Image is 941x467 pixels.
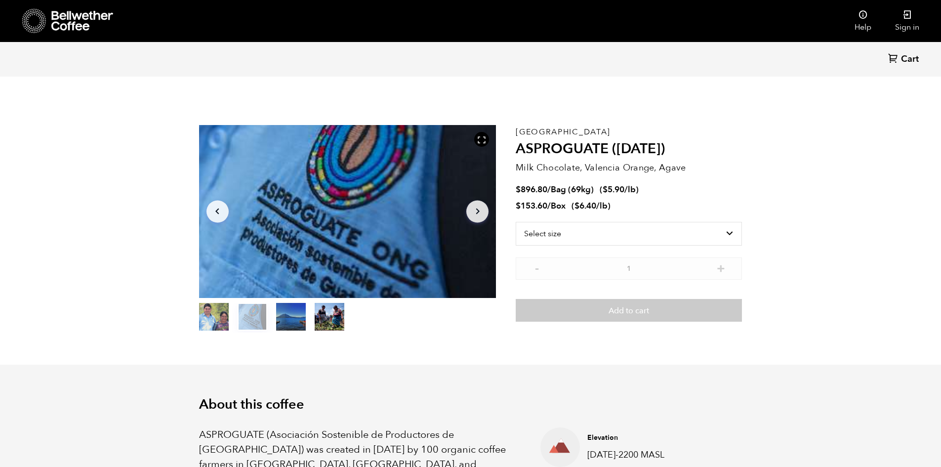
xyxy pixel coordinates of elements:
[516,299,742,322] button: Add to cart
[516,141,742,158] h2: ASPROGUATE ([DATE])
[715,262,727,272] button: +
[574,200,596,212] bdi: 6.40
[199,397,742,413] h2: About this coffee
[587,448,710,462] p: [DATE]-2200 MASL
[551,184,594,195] span: Bag (69kg)
[600,184,639,195] span: ( )
[516,200,547,212] bdi: 153.60
[516,200,521,212] span: $
[531,262,543,272] button: -
[901,53,919,65] span: Cart
[888,53,921,66] a: Cart
[551,200,566,212] span: Box
[587,433,710,443] h4: Elevation
[603,184,608,195] span: $
[574,200,579,212] span: $
[572,200,611,212] span: ( )
[516,184,547,195] bdi: 896.80
[624,184,636,195] span: /lb
[596,200,608,212] span: /lb
[547,184,551,195] span: /
[516,161,742,174] p: Milk Chocolate, Valencia Orange, Agave
[603,184,624,195] bdi: 5.90
[516,184,521,195] span: $
[547,200,551,212] span: /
